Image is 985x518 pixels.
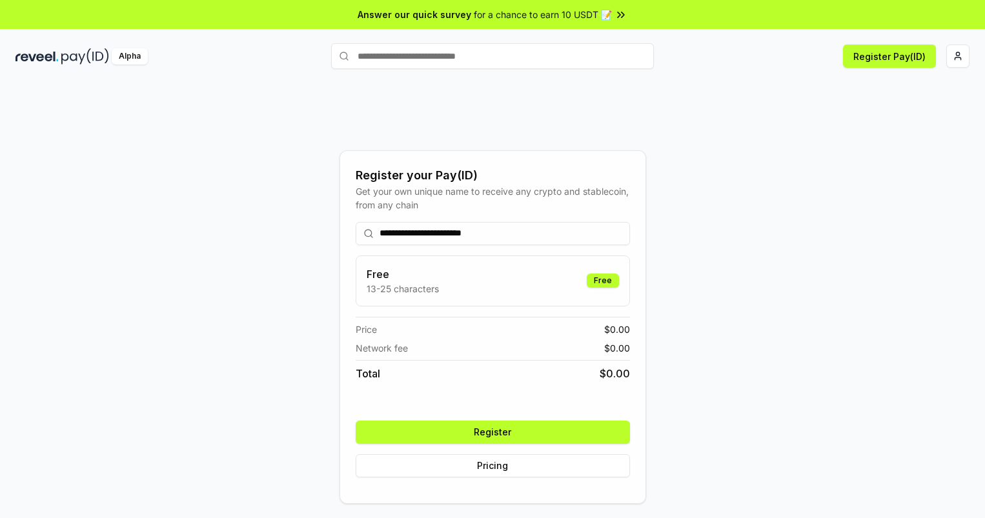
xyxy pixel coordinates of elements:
[356,366,380,381] span: Total
[843,45,936,68] button: Register Pay(ID)
[604,323,630,336] span: $ 0.00
[367,266,439,282] h3: Free
[356,341,408,355] span: Network fee
[61,48,109,65] img: pay_id
[604,341,630,355] span: $ 0.00
[15,48,59,65] img: reveel_dark
[600,366,630,381] span: $ 0.00
[367,282,439,295] p: 13-25 characters
[356,323,377,336] span: Price
[587,274,619,288] div: Free
[358,8,471,21] span: Answer our quick survey
[356,184,630,212] div: Get your own unique name to receive any crypto and stablecoin, from any chain
[356,166,630,184] div: Register your Pay(ID)
[356,421,630,444] button: Register
[112,48,148,65] div: Alpha
[356,454,630,477] button: Pricing
[474,8,612,21] span: for a chance to earn 10 USDT 📝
